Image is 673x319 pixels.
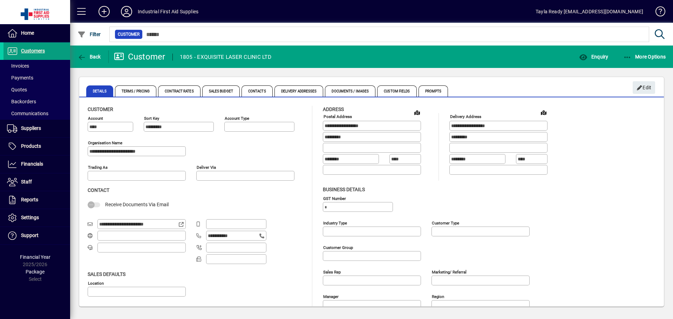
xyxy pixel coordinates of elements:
[7,63,29,69] span: Invoices
[7,111,48,116] span: Communications
[377,85,416,97] span: Custom Fields
[432,294,444,299] mat-label: Region
[93,5,115,18] button: Add
[323,187,365,192] span: Business details
[4,60,70,72] a: Invoices
[70,50,109,63] app-page-header-button: Back
[88,271,125,277] span: Sales defaults
[158,85,200,97] span: Contract Rates
[76,28,103,41] button: Filter
[432,269,467,274] mat-label: Marketing/ Referral
[115,5,138,18] button: Profile
[225,116,249,121] mat-label: Account Type
[4,108,70,119] a: Communications
[323,220,347,225] mat-label: Industry type
[242,85,273,97] span: Contacts
[633,81,655,94] button: Edit
[180,51,271,63] div: 1805 - EXQUISITE LASER CLINIC LTD
[115,85,157,97] span: Terms / Pricing
[20,254,50,260] span: Financial Year
[88,140,122,145] mat-label: Organisation name
[21,179,32,185] span: Staff
[4,120,70,137] a: Suppliers
[323,106,344,112] span: Address
[197,165,216,170] mat-label: Deliver via
[419,85,448,97] span: Prompts
[579,54,608,60] span: Enquiry
[623,54,666,60] span: More Options
[86,85,113,97] span: Details
[77,32,101,37] span: Filter
[88,187,109,193] span: Contact
[21,143,41,149] span: Products
[412,107,423,118] a: View on map
[432,220,459,225] mat-label: Customer type
[637,82,652,93] span: Edit
[88,280,104,285] mat-label: Location
[144,116,159,121] mat-label: Sort key
[88,106,113,112] span: Customer
[76,50,103,63] button: Back
[323,196,346,201] mat-label: GST Number
[202,85,240,97] span: Sales Budget
[577,50,610,63] button: Enquiry
[88,165,108,170] mat-label: Trading as
[114,51,165,62] div: Customer
[88,116,103,121] mat-label: Account
[621,50,668,63] button: More Options
[323,269,341,274] mat-label: Sales rep
[4,227,70,244] a: Support
[325,85,375,97] span: Documents / Images
[118,31,140,38] span: Customer
[538,107,549,118] a: View on map
[21,197,38,202] span: Reports
[4,173,70,191] a: Staff
[7,87,27,92] span: Quotes
[4,155,70,173] a: Financials
[323,245,353,250] mat-label: Customer group
[77,54,101,60] span: Back
[323,294,339,299] mat-label: Manager
[274,85,324,97] span: Delivery Addresses
[4,72,70,84] a: Payments
[4,84,70,96] a: Quotes
[105,202,169,207] span: Receive Documents Via Email
[536,6,643,17] div: Tayla Ready [EMAIL_ADDRESS][DOMAIN_NAME]
[21,161,43,167] span: Financials
[21,215,39,220] span: Settings
[4,25,70,42] a: Home
[4,191,70,209] a: Reports
[21,48,45,54] span: Customers
[138,6,198,17] div: Industrial First Aid Supplies
[21,233,39,238] span: Support
[4,96,70,108] a: Backorders
[7,75,33,81] span: Payments
[21,125,41,131] span: Suppliers
[21,30,34,36] span: Home
[4,209,70,227] a: Settings
[7,99,36,104] span: Backorders
[650,1,664,24] a: Knowledge Base
[26,269,45,275] span: Package
[4,138,70,155] a: Products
